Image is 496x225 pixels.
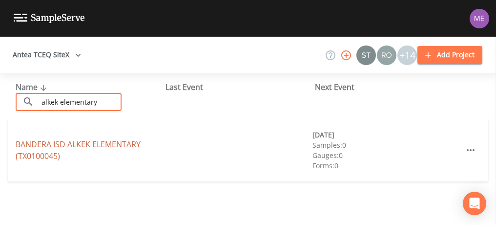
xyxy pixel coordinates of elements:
div: Last Event [165,81,315,93]
span: Name [16,82,49,92]
button: Add Project [417,46,482,64]
button: Antea TCEQ SiteX [9,46,85,64]
div: Next Event [315,81,465,93]
div: [DATE] [312,130,461,140]
input: Search Projects [38,93,122,111]
div: Gauges: 0 [312,150,461,160]
img: logo [14,14,85,23]
img: c0670e89e469b6405363224a5fca805c [356,45,376,65]
img: 7e5c62b91fde3b9fc00588adc1700c9a [377,45,396,65]
a: BANDERA ISD ALKEK ELEMENTARY (TX0100045) [16,139,141,161]
div: Samples: 0 [312,140,461,150]
div: Forms: 0 [312,160,461,171]
div: +14 [397,45,417,65]
img: d4d65db7c401dd99d63b7ad86343d265 [470,9,489,28]
div: Stan Porter [356,45,376,65]
div: Open Intercom Messenger [463,192,486,215]
div: Rodolfo Ramirez [376,45,397,65]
